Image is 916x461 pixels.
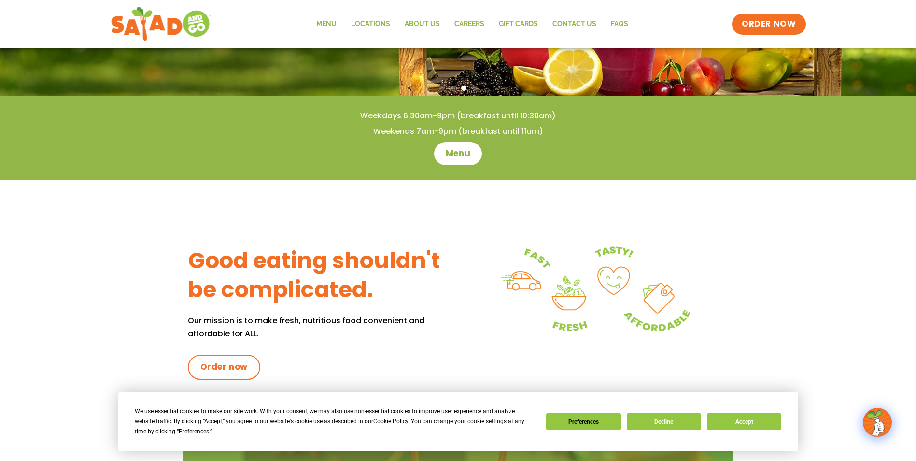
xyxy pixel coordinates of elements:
[732,14,805,35] a: ORDER NOW
[188,246,458,304] h3: Good eating shouldn't be complicated.
[188,314,458,340] p: Our mission is to make fresh, nutritious food convenient and affordable for ALL.
[864,409,891,436] img: wpChatIcon
[492,13,545,35] a: GIFT CARDS
[439,86,444,91] span: Go to slide 1
[546,413,620,430] button: Preferences
[450,86,455,91] span: Go to slide 2
[373,418,408,425] span: Cookie Policy
[19,126,897,137] h4: Weekends 7am-9pm (breakfast until 11am)
[461,86,466,91] span: Go to slide 3
[397,13,447,35] a: About Us
[344,13,397,35] a: Locations
[434,142,482,165] a: Menu
[179,428,209,435] span: Preferences
[446,148,470,159] span: Menu
[135,406,535,437] div: We use essential cookies to make our site work. With your consent, we may also use non-essential ...
[309,13,344,35] a: Menu
[627,413,701,430] button: Decline
[447,13,492,35] a: Careers
[111,5,212,43] img: new-SAG-logo-768×292
[188,355,260,380] a: Order now
[200,361,248,373] span: Order now
[545,13,604,35] a: Contact Us
[604,13,635,35] a: FAQs
[472,86,478,91] span: Go to slide 4
[118,392,798,451] div: Cookie Consent Prompt
[309,13,635,35] nav: Menu
[742,18,796,30] span: ORDER NOW
[19,111,897,121] h4: Weekdays 6:30am-9pm (breakfast until 10:30am)
[707,413,781,430] button: Accept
